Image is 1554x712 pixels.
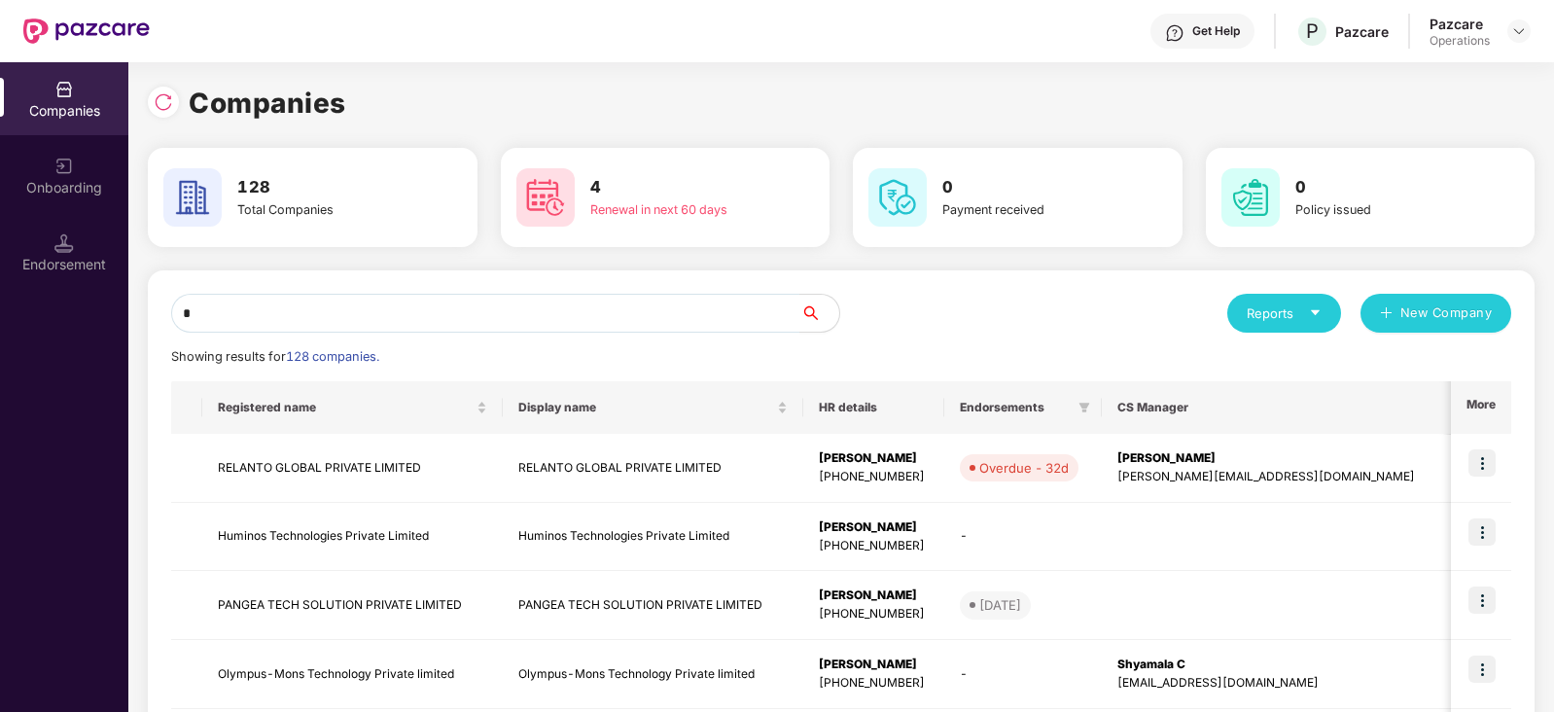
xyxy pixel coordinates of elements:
td: Olympus-Mons Technology Private limited [202,640,503,709]
span: filter [1075,396,1094,419]
h3: 0 [942,175,1110,200]
button: search [799,294,840,333]
td: PANGEA TECH SOLUTION PRIVATE LIMITED [503,571,803,640]
td: Olympus-Mons Technology Private limited [503,640,803,709]
img: svg+xml;base64,PHN2ZyB3aWR0aD0iMTQuNSIgaGVpZ2h0PSIxNC41IiB2aWV3Qm94PSIwIDAgMTYgMTYiIGZpbGw9Im5vbm... [54,233,74,253]
img: svg+xml;base64,PHN2ZyBpZD0iUmVsb2FkLTMyeDMyIiB4bWxucz0iaHR0cDovL3d3dy53My5vcmcvMjAwMC9zdmciIHdpZH... [154,92,173,112]
div: [DATE] [979,595,1021,615]
div: [PHONE_NUMBER] [819,605,929,623]
div: Shyamala C [1117,656,1511,674]
h3: 4 [590,175,758,200]
div: Operations [1430,33,1490,49]
span: Display name [518,400,773,415]
div: Pazcare [1430,15,1490,33]
img: svg+xml;base64,PHN2ZyB4bWxucz0iaHR0cDovL3d3dy53My5vcmcvMjAwMC9zdmciIHdpZHRoPSI2MCIgaGVpZ2h0PSI2MC... [516,168,575,227]
td: RELANTO GLOBAL PRIVATE LIMITED [503,434,803,503]
img: icon [1468,656,1496,683]
img: svg+xml;base64,PHN2ZyBpZD0iQ29tcGFuaWVzIiB4bWxucz0iaHR0cDovL3d3dy53My5vcmcvMjAwMC9zdmciIHdpZHRoPS... [54,80,74,99]
img: New Pazcare Logo [23,18,150,44]
div: Renewal in next 60 days [590,200,758,220]
div: [PHONE_NUMBER] [819,537,929,555]
th: Registered name [202,381,503,434]
span: Endorsements [960,400,1071,415]
div: Payment received [942,200,1110,220]
div: [PERSON_NAME] [819,449,929,468]
img: svg+xml;base64,PHN2ZyB4bWxucz0iaHR0cDovL3d3dy53My5vcmcvMjAwMC9zdmciIHdpZHRoPSI2MCIgaGVpZ2h0PSI2MC... [1221,168,1280,227]
span: caret-down [1309,306,1322,319]
td: Huminos Technologies Private Limited [503,503,803,572]
span: P [1306,19,1319,43]
div: [PERSON_NAME] [819,656,929,674]
img: icon [1468,518,1496,546]
span: New Company [1400,303,1493,323]
img: svg+xml;base64,PHN2ZyBpZD0iSGVscC0zMngzMiIgeG1sbnM9Imh0dHA6Ly93d3cudzMub3JnLzIwMDAvc3ZnIiB3aWR0aD... [1165,23,1184,43]
button: plusNew Company [1360,294,1511,333]
h1: Companies [189,82,346,125]
div: Pazcare [1335,22,1389,41]
td: - [944,640,1102,709]
th: More [1451,381,1511,434]
div: [EMAIL_ADDRESS][DOMAIN_NAME] [1117,674,1511,693]
div: [PERSON_NAME] [1117,449,1511,468]
h3: 128 [237,175,405,200]
th: HR details [803,381,944,434]
div: Reports [1247,303,1322,323]
span: search [799,305,839,321]
div: Overdue - 32d [979,458,1069,478]
th: Display name [503,381,803,434]
span: CS Manager [1117,400,1496,415]
span: Showing results for [171,349,379,364]
td: PANGEA TECH SOLUTION PRIVATE LIMITED [202,571,503,640]
img: icon [1468,587,1496,614]
img: svg+xml;base64,PHN2ZyB4bWxucz0iaHR0cDovL3d3dy53My5vcmcvMjAwMC9zdmciIHdpZHRoPSI2MCIgaGVpZ2h0PSI2MC... [868,168,927,227]
td: - [944,503,1102,572]
div: [PHONE_NUMBER] [819,468,929,486]
td: Huminos Technologies Private Limited [202,503,503,572]
span: plus [1380,306,1393,322]
div: [PHONE_NUMBER] [819,674,929,693]
div: Get Help [1192,23,1240,39]
div: [PERSON_NAME] [819,587,929,605]
span: filter [1078,402,1090,413]
img: svg+xml;base64,PHN2ZyB4bWxucz0iaHR0cDovL3d3dy53My5vcmcvMjAwMC9zdmciIHdpZHRoPSI2MCIgaGVpZ2h0PSI2MC... [163,168,222,227]
div: Policy issued [1295,200,1463,220]
img: svg+xml;base64,PHN2ZyBpZD0iRHJvcGRvd24tMzJ4MzIiIHhtbG5zPSJodHRwOi8vd3d3LnczLm9yZy8yMDAwL3N2ZyIgd2... [1511,23,1527,39]
h3: 0 [1295,175,1463,200]
img: icon [1468,449,1496,477]
div: [PERSON_NAME][EMAIL_ADDRESS][DOMAIN_NAME] [1117,468,1511,486]
td: RELANTO GLOBAL PRIVATE LIMITED [202,434,503,503]
span: 128 companies. [286,349,379,364]
div: Total Companies [237,200,405,220]
img: svg+xml;base64,PHN2ZyB3aWR0aD0iMjAiIGhlaWdodD0iMjAiIHZpZXdCb3g9IjAgMCAyMCAyMCIgZmlsbD0ibm9uZSIgeG... [54,157,74,176]
div: [PERSON_NAME] [819,518,929,537]
span: Registered name [218,400,473,415]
